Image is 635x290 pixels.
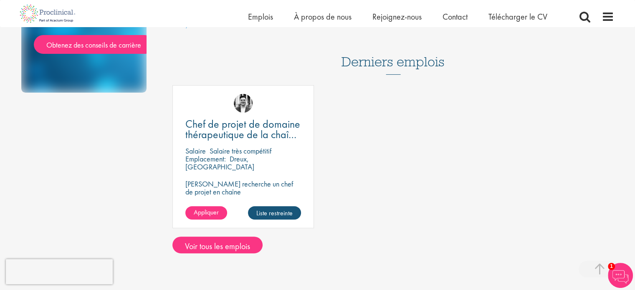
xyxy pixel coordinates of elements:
font: 1 [610,263,613,269]
a: Appliquer [185,206,227,219]
img: Edward Little [234,94,253,113]
a: Obtenez des conseils de carrière [34,35,154,54]
a: Rejoignez-nous [372,11,422,22]
a: Chef de projet de domaine thérapeutique de la chaîne d'approvisionnement clinique [185,119,301,140]
a: À propos de nous [294,11,352,22]
font: Derniers emplois [342,53,445,70]
a: Liste restreinte [248,206,301,219]
font: Voir tous les emplois [185,241,250,252]
a: Télécharger le CV [488,11,547,22]
iframe: reCAPTCHA [6,259,113,284]
font: Obtenez des conseils de carrière [46,40,141,50]
font: Liste restreinte [256,209,293,217]
font: Salaire [185,146,206,156]
font: Appliquer [194,208,219,217]
a: Contact [443,11,468,22]
font: Salaire très compétitif [210,146,271,156]
img: Chatbot [608,263,633,288]
font: Emplacement: [185,154,226,164]
a: Emplois [248,11,273,22]
font: Chef de projet de domaine thérapeutique de la chaîne d'approvisionnement clinique [185,117,300,162]
font: Dreux, [GEOGRAPHIC_DATA] [185,154,254,171]
a: Voir tous les emplois [172,237,263,253]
